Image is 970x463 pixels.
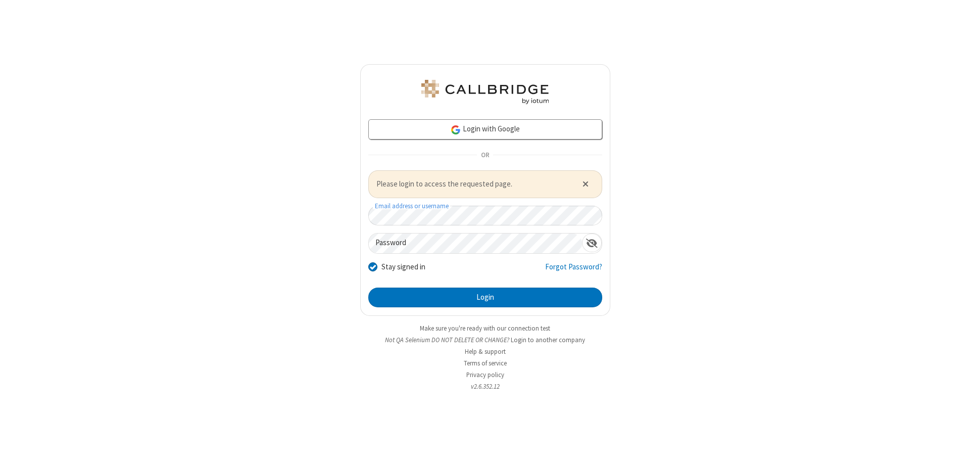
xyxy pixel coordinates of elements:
[466,371,504,379] a: Privacy policy
[545,261,602,281] a: Forgot Password?
[368,119,602,140] a: Login with Google
[368,206,602,225] input: Email address or username
[511,335,585,345] button: Login to another company
[360,382,610,391] li: v2.6.352.12
[376,178,570,190] span: Please login to access the requested page.
[464,359,507,367] a: Terms of service
[381,261,425,273] label: Stay signed in
[465,347,506,356] a: Help & support
[577,176,594,192] button: Close alert
[419,80,551,104] img: QA Selenium DO NOT DELETE OR CHANGE
[420,324,550,333] a: Make sure you're ready with our connection test
[360,335,610,345] li: Not QA Selenium DO NOT DELETE OR CHANGE?
[368,288,602,308] button: Login
[369,234,582,253] input: Password
[477,148,493,162] span: OR
[582,234,602,252] div: Show password
[450,124,461,135] img: google-icon.png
